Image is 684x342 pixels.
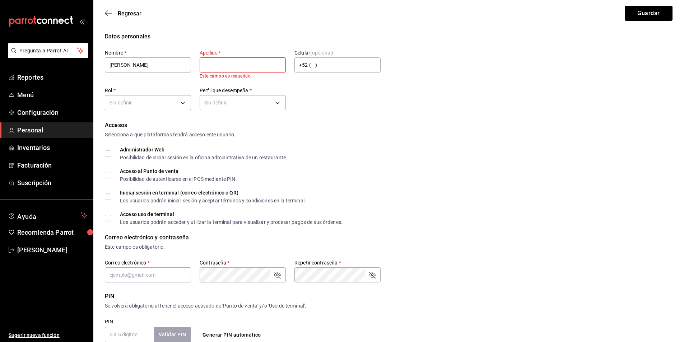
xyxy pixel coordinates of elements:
label: Correo electrónico [105,260,191,265]
button: Pregunta a Parrot AI [8,43,88,58]
div: Selecciona a que plataformas tendrá acceso este usuario. [105,131,673,139]
label: Rol [105,88,191,93]
div: PIN [105,292,673,301]
button: passwordField [368,271,376,279]
div: Posibilidad de autenticarse en el POS mediante PIN. [120,177,237,182]
span: Recomienda Parrot [17,228,87,237]
div: Los usuarios podrán iniciar sesión y aceptar términos y condiciones en la terminal. [120,198,306,203]
span: Suscripción [17,178,87,188]
div: Acceso uso de terminal [120,212,343,217]
label: Contraseña [200,260,286,265]
label: Celular [294,50,381,55]
span: Pregunta a Parrot AI [19,47,77,55]
input: 3 a 6 dígitos [105,327,154,342]
span: [PERSON_NAME] [17,245,87,255]
button: open_drawer_menu [79,19,85,24]
span: Regresar [118,10,141,17]
span: Inventarios [17,143,87,153]
span: Facturación [17,160,87,170]
div: Correo electrónico y contraseña [105,233,673,242]
span: Menú [17,90,87,100]
span: (opcional) [310,50,333,56]
button: Guardar [625,6,673,21]
label: Nombre [105,50,191,55]
div: Datos personales [105,32,673,41]
span: Personal [17,125,87,135]
div: Administrador Web [120,147,287,152]
div: Posibilidad de iniciar sesión en la oficina administrativa de un restaurante. [120,155,287,160]
p: Este campo es requerido. [200,74,286,79]
div: Sin definir [200,95,286,110]
button: Generar PIN automático [200,328,264,342]
span: Reportes [17,72,87,82]
label: Perfil que desempeña [200,88,286,93]
div: Este campo es obligatorio. [105,243,673,251]
a: Pregunta a Parrot AI [5,52,88,60]
div: Se volverá obligatorio al tener el acceso activado de 'Punto de venta' y/o 'Uso de terminal'. [105,302,673,310]
label: Repetir contraseña [294,260,381,265]
div: Accesos [105,121,673,130]
div: Los usuarios podrán acceder y utilizar la terminal para visualizar y procesar pagos de sus órdenes. [120,220,343,225]
span: Configuración [17,108,87,117]
button: Regresar [105,10,141,17]
label: PIN [105,319,113,324]
label: Apellido [200,50,286,55]
input: ejemplo@gmail.com [105,267,191,282]
button: passwordField [273,271,281,279]
div: Sin definir [105,95,191,110]
div: Acceso al Punto de venta [120,169,237,174]
div: Iniciar sesión en terminal (correo electrónico o QR) [120,190,306,195]
span: Sugerir nueva función [9,332,87,339]
span: Ayuda [17,211,78,220]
